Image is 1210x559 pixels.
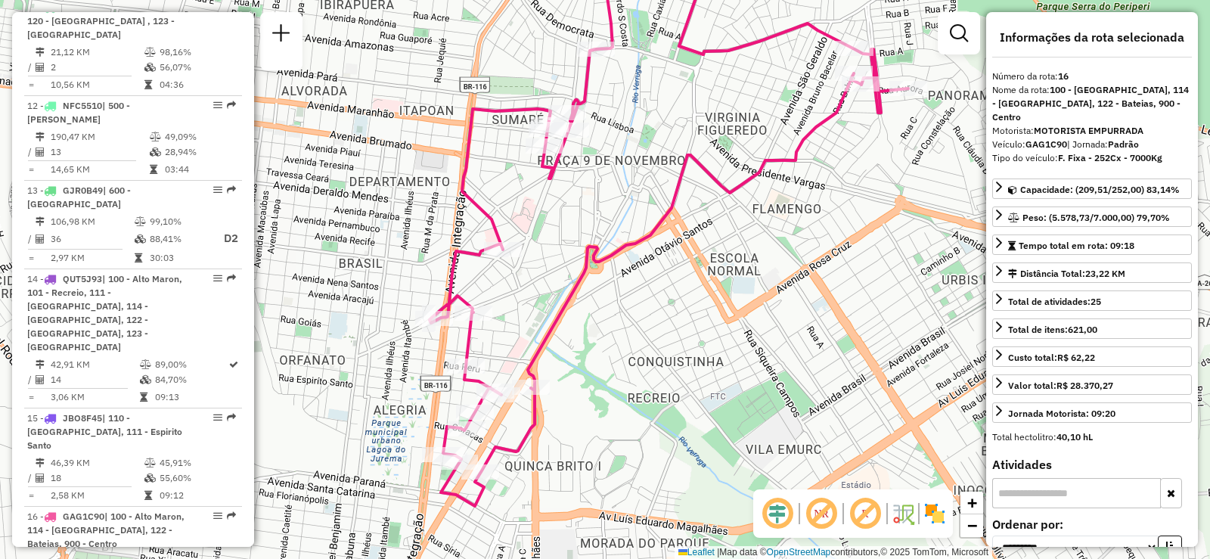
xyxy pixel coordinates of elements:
em: Opções [213,185,222,194]
strong: Padrão [1108,138,1139,150]
em: Rota exportada [227,511,236,520]
td: 106,98 KM [50,214,134,229]
em: Opções [213,413,222,422]
span: Capacidade: (209,51/252,00) 83,14% [1020,184,1180,195]
td: 21,12 KM [50,45,144,60]
a: Total de atividades:25 [992,290,1192,311]
i: Total de Atividades [36,474,45,483]
span: NFC5510 [63,100,102,111]
span: Exibir NR [803,495,839,532]
div: Jornada Motorista: 09:20 [1008,407,1115,421]
td: 04:36 [159,77,235,92]
td: / [27,470,35,486]
em: Rota exportada [227,101,236,110]
span: GAG1C90 [63,511,104,522]
a: Capacidade: (209,51/252,00) 83,14% [992,179,1192,199]
td: 2,97 KM [50,250,134,266]
i: Total de Atividades [36,375,45,384]
td: 89,00% [154,357,228,372]
a: Tempo total em rota: 09:18 [992,234,1192,255]
div: Motorista: [992,124,1192,138]
span: + [967,493,977,512]
td: 88,41% [149,229,209,248]
a: Zoom out [960,514,983,537]
i: % de utilização do peso [144,48,156,57]
span: | 100 - Alto Maron, 120 - [GEOGRAPHIC_DATA] , 123 - [GEOGRAPHIC_DATA] [27,2,182,40]
span: | 110 - [GEOGRAPHIC_DATA], 111 - Espirito Santo [27,412,182,451]
p: D2 [211,230,238,247]
a: Peso: (5.578,73/7.000,00) 79,70% [992,207,1192,227]
td: 2 [50,60,144,75]
em: Rota exportada [227,274,236,283]
a: Leaflet [678,547,715,557]
a: Jornada Motorista: 09:20 [992,402,1192,423]
td: = [27,77,35,92]
td: 45,91% [159,455,235,470]
td: = [27,390,35,405]
em: Rota exportada [227,413,236,422]
div: Número da rota: [992,70,1192,83]
i: Rota otimizada [229,360,238,369]
h4: Atividades [992,458,1192,472]
td: 18 [50,470,144,486]
td: 2,58 KM [50,488,144,503]
i: Tempo total em rota [135,253,142,262]
td: 42,91 KM [50,357,139,372]
span: 11 - [27,2,182,40]
td: 190,47 KM [50,129,149,144]
i: Distância Total [36,360,45,369]
span: 15 - [27,412,182,451]
i: % de utilização da cubagem [135,234,146,244]
i: Distância Total [36,458,45,467]
img: Fluxo de ruas [891,502,915,526]
span: | Jornada: [1067,138,1139,150]
span: 12 - [27,100,130,125]
strong: 40,10 hL [1056,431,1093,443]
td: 98,16% [159,45,235,60]
td: 09:13 [154,390,228,405]
strong: MOTORISTA EMPURRADA [1034,125,1143,136]
i: Tempo total em rota [144,491,152,500]
span: 13 - [27,185,131,210]
td: / [27,144,35,160]
td: 28,94% [164,144,236,160]
div: Veículo: [992,138,1192,151]
td: 55,60% [159,470,235,486]
div: Tipo do veículo: [992,151,1192,165]
i: Distância Total [36,217,45,226]
i: % de utilização da cubagem [144,63,156,72]
i: % de utilização da cubagem [144,474,156,483]
td: / [27,60,35,75]
strong: R$ 28.370,27 [1056,380,1113,391]
td: 36 [50,229,134,248]
div: Distância Total: [1008,267,1125,281]
span: QUT5J93 [63,273,102,284]
td: 10,56 KM [50,77,144,92]
h4: Informações da rota selecionada [992,30,1192,45]
span: JBO8F45 [63,412,102,424]
i: Tempo total em rota [150,165,157,174]
div: Map data © contributors,© 2025 TomTom, Microsoft [675,546,992,559]
span: 23,22 KM [1085,268,1125,279]
a: Custo total:R$ 62,22 [992,346,1192,367]
div: Custo total: [1008,351,1095,365]
i: Tempo total em rota [140,393,147,402]
a: Exibir filtros [944,18,974,48]
a: Total de itens:621,00 [992,318,1192,339]
span: Ocultar deslocamento [759,495,796,532]
td: 84,70% [154,372,228,387]
td: / [27,229,35,248]
strong: F. Fixa - 252Cx - 7000Kg [1058,152,1162,163]
td: 14 [50,372,139,387]
i: % de utilização do peso [150,132,161,141]
div: Valor total: [1008,379,1113,393]
div: Total de itens: [1008,323,1097,337]
td: 09:12 [159,488,235,503]
img: Exibir/Ocultar setores [923,502,947,526]
td: 14,65 KM [50,162,149,177]
div: Total hectolitro: [992,430,1192,444]
span: Peso: (5.578,73/7.000,00) 79,70% [1022,212,1170,223]
i: Total de Atividades [36,63,45,72]
em: Opções [213,101,222,110]
label: Ordenar por: [992,515,1192,533]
